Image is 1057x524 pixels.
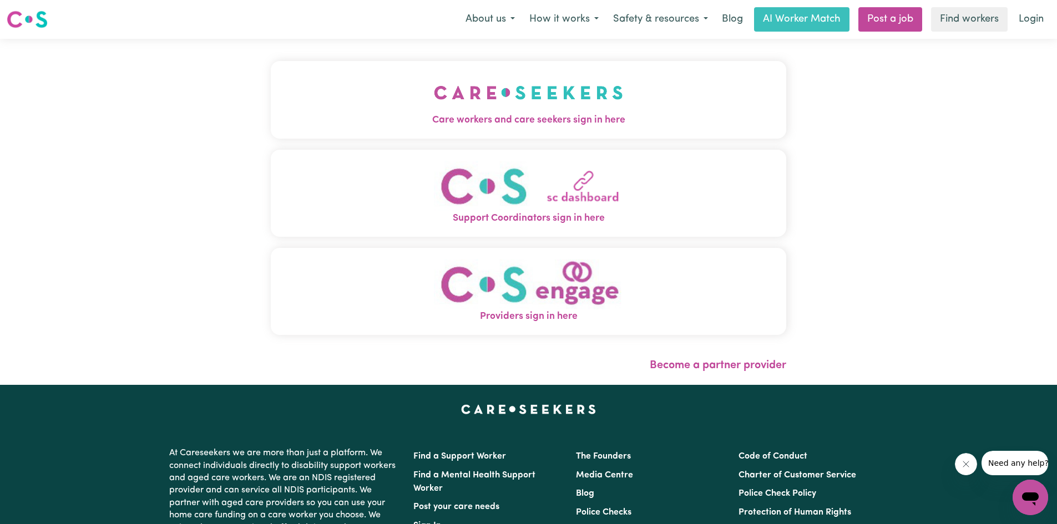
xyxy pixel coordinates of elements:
span: Support Coordinators sign in here [271,211,786,226]
a: Become a partner provider [650,360,786,371]
button: About us [458,8,522,31]
a: Charter of Customer Service [739,471,856,480]
button: Support Coordinators sign in here [271,150,786,237]
a: Police Checks [576,508,631,517]
a: Blog [715,7,750,32]
button: Safety & resources [606,8,715,31]
a: The Founders [576,452,631,461]
a: Careseekers logo [7,7,48,32]
span: Providers sign in here [271,309,786,324]
a: Login [1012,7,1050,32]
button: How it works [522,8,606,31]
button: Providers sign in here [271,248,786,335]
a: Find workers [931,7,1008,32]
span: Need any help? [7,8,67,17]
span: Care workers and care seekers sign in here [271,113,786,128]
a: Find a Mental Health Support Worker [413,471,535,493]
a: Post your care needs [413,502,499,511]
img: Careseekers logo [7,9,48,29]
a: Protection of Human Rights [739,508,851,517]
iframe: Button to launch messaging window [1013,480,1048,515]
a: Find a Support Worker [413,452,506,461]
a: Police Check Policy [739,489,816,498]
a: Blog [576,489,594,498]
iframe: Close message [955,453,977,475]
a: Post a job [858,7,922,32]
a: AI Worker Match [754,7,849,32]
a: Media Centre [576,471,633,480]
iframe: Message from company [982,451,1048,475]
a: Code of Conduct [739,452,807,461]
button: Care workers and care seekers sign in here [271,61,786,139]
a: Careseekers home page [461,405,596,414]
